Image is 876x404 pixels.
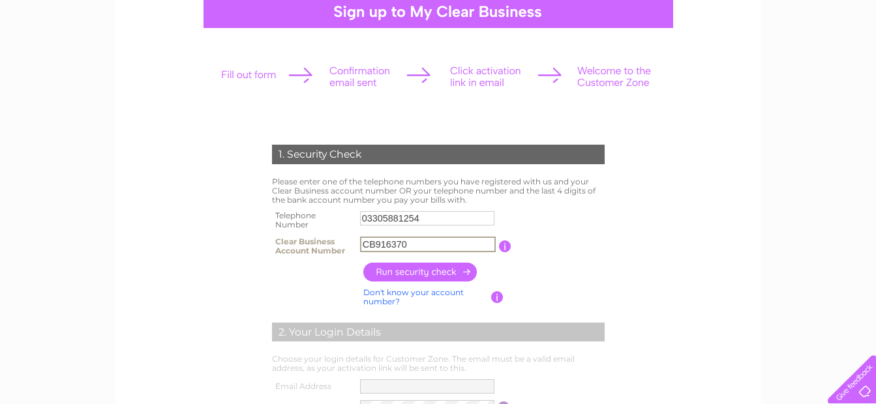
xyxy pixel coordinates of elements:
[693,55,718,65] a: Water
[269,351,608,376] td: Choose your login details for Customer Zone. The email must be a valid email address, as your act...
[269,207,357,233] th: Telephone Number
[763,55,802,65] a: Telecoms
[269,233,357,259] th: Clear Business Account Number
[630,7,720,23] a: 0333 014 3131
[726,55,755,65] a: Energy
[836,55,868,65] a: Contact
[491,291,504,303] input: Information
[363,287,464,306] a: Don't know your account number?
[272,323,605,342] div: 2. Your Login Details
[269,376,357,397] th: Email Address
[272,145,605,164] div: 1. Security Check
[809,55,828,65] a: Blog
[499,240,511,252] input: Information
[31,34,97,74] img: logo.png
[269,174,608,207] td: Please enter one of the telephone numbers you have registered with us and your Clear Business acc...
[130,7,747,63] div: Clear Business is a trading name of Verastar Limited (registered in [GEOGRAPHIC_DATA] No. 3667643...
